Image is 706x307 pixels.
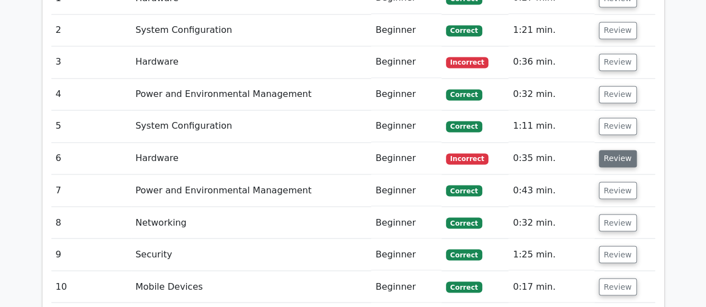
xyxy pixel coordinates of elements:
[599,182,637,199] button: Review
[51,46,131,78] td: 3
[371,174,441,206] td: Beginner
[508,174,594,206] td: 0:43 min.
[131,46,371,78] td: Hardware
[371,110,441,142] td: Beginner
[508,14,594,46] td: 1:21 min.
[371,79,441,110] td: Beginner
[131,110,371,142] td: System Configuration
[446,281,482,293] span: Correct
[599,150,637,167] button: Review
[131,79,371,110] td: Power and Environmental Management
[131,14,371,46] td: System Configuration
[508,207,594,238] td: 0:32 min.
[371,143,441,174] td: Beginner
[599,278,637,295] button: Review
[446,153,489,164] span: Incorrect
[51,207,131,238] td: 8
[508,46,594,78] td: 0:36 min.
[51,238,131,270] td: 9
[131,238,371,270] td: Security
[371,271,441,303] td: Beginner
[599,214,637,231] button: Review
[446,185,482,196] span: Correct
[599,86,637,103] button: Review
[446,89,482,100] span: Correct
[599,118,637,135] button: Review
[51,79,131,110] td: 4
[446,57,489,68] span: Incorrect
[51,174,131,206] td: 7
[599,22,637,39] button: Review
[131,271,371,303] td: Mobile Devices
[508,110,594,142] td: 1:11 min.
[508,79,594,110] td: 0:32 min.
[508,271,594,303] td: 0:17 min.
[131,143,371,174] td: Hardware
[371,207,441,238] td: Beginner
[51,110,131,142] td: 5
[51,14,131,46] td: 2
[446,121,482,132] span: Correct
[446,25,482,36] span: Correct
[371,14,441,46] td: Beginner
[446,249,482,260] span: Correct
[371,46,441,78] td: Beginner
[508,143,594,174] td: 0:35 min.
[131,207,371,238] td: Networking
[371,238,441,270] td: Beginner
[508,238,594,270] td: 1:25 min.
[599,246,637,263] button: Review
[446,217,482,228] span: Correct
[51,143,131,174] td: 6
[131,174,371,206] td: Power and Environmental Management
[599,53,637,71] button: Review
[51,271,131,303] td: 10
